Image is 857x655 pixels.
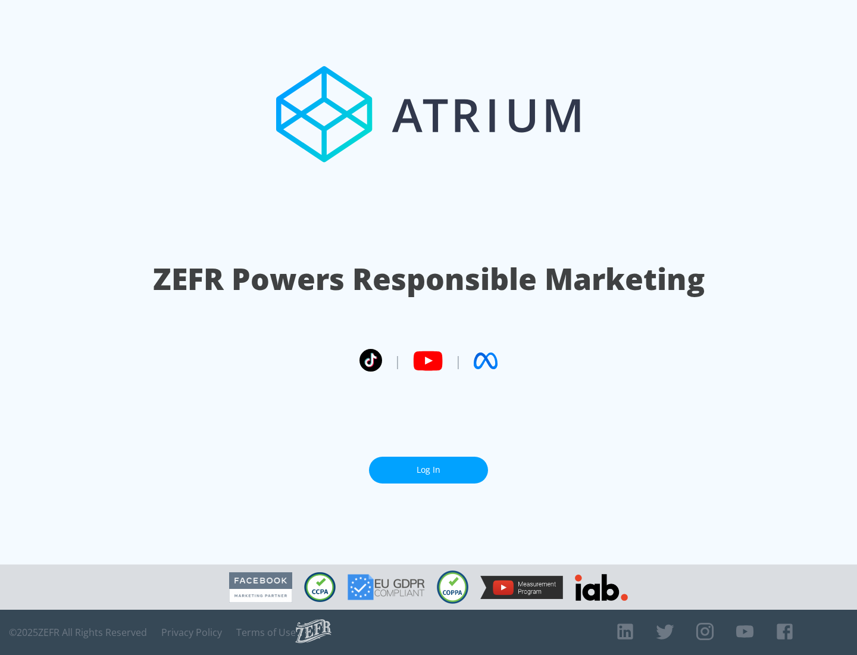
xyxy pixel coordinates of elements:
span: | [394,352,401,370]
span: © 2025 ZEFR All Rights Reserved [9,626,147,638]
img: CCPA Compliant [304,572,336,602]
span: | [455,352,462,370]
h1: ZEFR Powers Responsible Marketing [153,258,705,300]
img: COPPA Compliant [437,570,468,604]
img: IAB [575,574,628,601]
a: Terms of Use [236,626,296,638]
img: Facebook Marketing Partner [229,572,292,603]
img: YouTube Measurement Program [480,576,563,599]
a: Privacy Policy [161,626,222,638]
img: GDPR Compliant [348,574,425,600]
a: Log In [369,457,488,484]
